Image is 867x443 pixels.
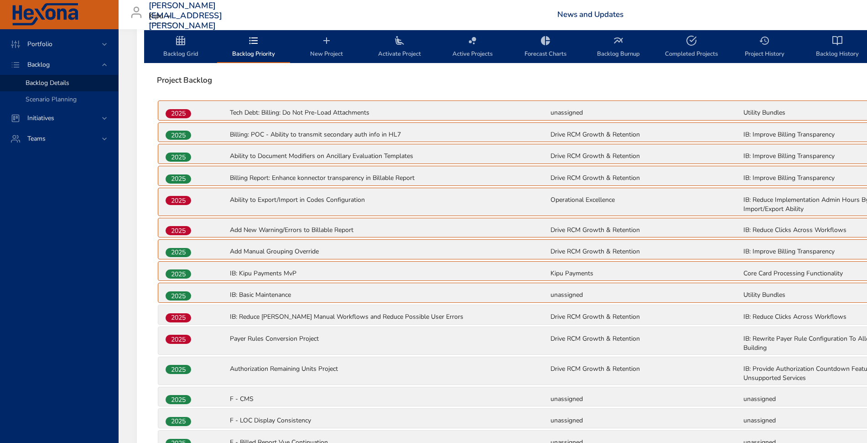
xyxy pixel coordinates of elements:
[230,174,549,183] p: Billing Report: Enhance konnector transparency in Billable Report
[166,269,191,279] span: 2025
[166,109,191,118] span: 2025
[230,226,549,235] p: Add New Warning/Errors to Billable Report
[550,152,741,161] p: Drive RCM Growth & Retention
[550,130,741,139] p: Drive RCM Growth & Retention
[166,417,191,426] div: 2025
[550,247,741,256] p: Drive RCM Growth & Retention
[550,174,741,183] p: Drive RCM Growth & Retention
[166,174,191,184] span: 2025
[166,248,191,257] span: 2025
[230,395,549,404] p: F - CMS
[230,152,549,161] p: Ability to Document Modifiers on Ancillary Evaluation Templates
[550,269,741,278] p: Kipu Payments
[166,196,191,206] span: 2025
[166,226,191,236] span: 2025
[166,417,191,426] span: 2025
[230,130,549,139] p: Billing: POC - Ability to transmit secondary auth info in HL7
[550,195,741,205] p: Operational Excellence
[550,312,741,322] p: Drive RCM Growth & Retention
[230,364,549,374] p: Authorization Remaining Units Project
[369,35,431,59] span: Activate Project
[26,79,69,87] span: Backlog Details
[20,134,53,143] span: Teams
[296,35,358,59] span: New Project
[660,35,722,59] span: Completed Projects
[20,40,60,48] span: Portfolio
[166,153,191,162] span: 2025
[166,313,191,322] span: 2025
[150,35,212,59] span: Backlog Grid
[587,35,649,59] span: Backlog Burnup
[230,269,549,278] p: IB: Kipu Payments MvP
[550,364,741,374] p: Drive RCM Growth & Retention
[11,3,79,26] img: Hexona
[26,95,77,104] span: Scenario Planning
[230,312,549,322] p: IB: Reduce [PERSON_NAME] Manual Workflows and Reduce Possible User Errors
[550,290,741,300] p: unassigned
[550,395,741,404] p: unassigned
[230,416,549,425] p: F - LOC Display Consistency
[550,334,741,343] p: Drive RCM Growth & Retention
[557,9,623,20] a: News and Updates
[166,395,191,405] span: 2025
[166,291,191,301] div: 2025
[230,247,549,256] p: Add Manual Grouping Override
[20,60,57,69] span: Backlog
[166,335,191,344] span: 2025
[550,108,741,117] p: unassigned
[550,226,741,235] p: Drive RCM Growth & Retention
[223,35,285,59] span: Backlog Priority
[166,131,191,140] span: 2025
[149,1,222,40] h3: [PERSON_NAME][EMAIL_ADDRESS][PERSON_NAME][DOMAIN_NAME]
[149,9,174,24] div: Kipu
[166,365,191,374] span: 2025
[441,35,504,59] span: Active Projects
[230,108,549,117] p: Tech Debt: Billing: Do Not Pre-Load Attachments
[514,35,576,59] span: Forecast Charts
[166,269,191,279] div: 2025
[550,416,741,425] p: unassigned
[166,248,191,257] div: 2025
[20,114,62,122] span: Initiatives
[166,291,191,301] span: 2025
[230,290,549,300] p: IB: Basic Maintenance
[230,195,549,205] p: Ability to Export/Import in Codes Configuration
[733,35,795,59] span: Project History
[230,334,549,343] p: Payer Rules Conversion Project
